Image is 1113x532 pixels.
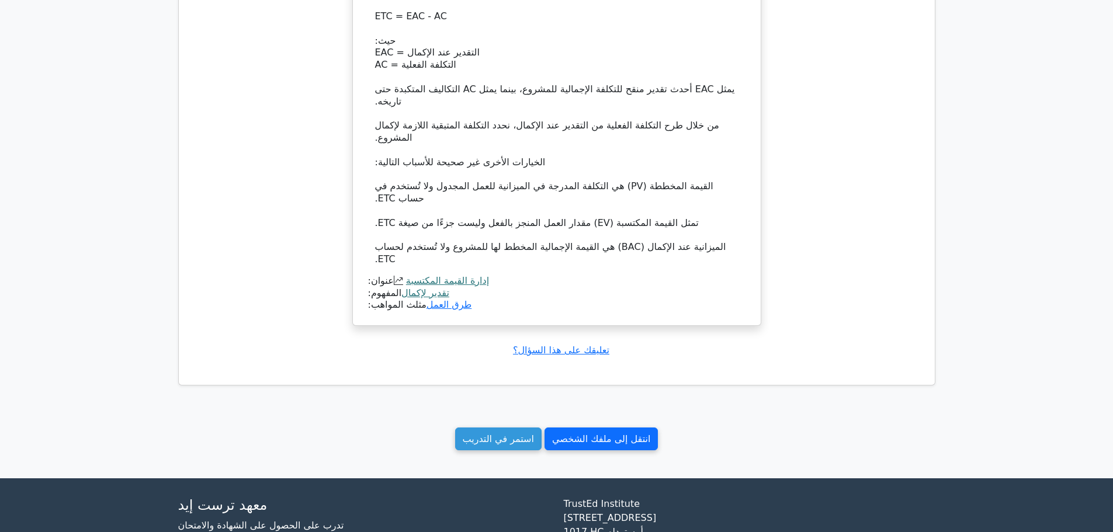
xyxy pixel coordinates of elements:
a: انتقل إلى ملفك الشخصي [545,427,658,450]
a: تقدير لإكمال [401,287,449,298]
font: من خلال طرح التكلفة الفعلية من التقدير عند الإكمال، نحدد التكلفة المتبقية اللازمة لإكمال المشروع. [375,120,719,143]
a: تعليقك على هذا السؤال؟ [513,345,609,356]
font: تمثل القيمة المكتسبة (EV) مقدار العمل المنجز بالفعل وليست جزءًا من صيغة ETC. [375,217,699,228]
font: القيمة المخططة (PV) هي التكلفة المدرجة في الميزانية للعمل المجدول ولا تُستخدم في حساب ETC. [375,180,713,204]
a: استمر في التدريب [455,427,542,450]
font: EAC = التقدير عند الإكمال [375,47,480,58]
font: الخيارات الأخرى غير صحيحة للأسباب التالية: [375,157,546,168]
font: استمر في التدريب [463,433,534,444]
font: يمثل EAC أحدث تقدير منقح للتكلفة الإجمالية للمشروع، بينما يمثل AC التكاليف المتكبدة حتى تاريخه. [375,84,735,107]
font: AC = التكلفة الفعلية [375,59,456,70]
font: حيث: [375,35,396,46]
font: انتقل إلى ملفك الشخصي [552,433,650,444]
font: ETC = EAC - AC [375,11,447,22]
a: إدارة القيمة المكتسبة [406,275,489,286]
font: المفهوم: [368,287,402,298]
font: عنوان: [368,275,394,286]
font: TrustEd Institute [564,498,640,509]
font: الميزانية عند الإكمال (BAC) هي القيمة الإجمالية المخطط لها للمشروع ولا تُستخدم لحساب ETC. [375,241,726,265]
a: طرق العمل [427,299,471,310]
font: معهد ترست إيد [178,497,268,513]
font: [STREET_ADDRESS] [564,512,657,523]
a: تدرب على الحصول على الشهادة والامتحان [178,520,344,531]
font: مثلث المواهب: [368,299,427,310]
